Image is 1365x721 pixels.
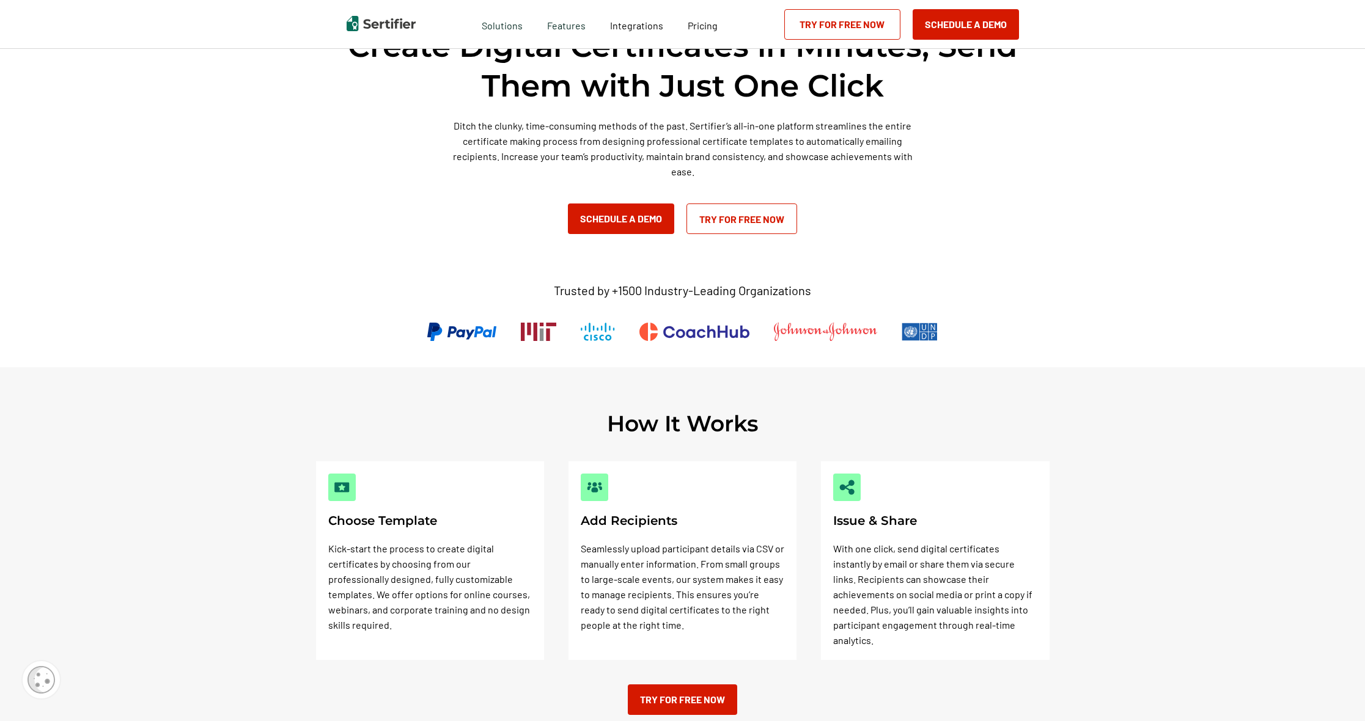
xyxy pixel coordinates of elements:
[547,16,586,32] span: Features
[688,16,718,32] a: Pricing
[554,283,811,298] p: Trusted by +1500 Industry-Leading Organizations
[587,480,602,495] img: Add Recipients Image
[427,323,496,341] img: PayPal
[482,16,523,32] span: Solutions
[688,20,718,31] span: Pricing
[328,541,532,632] p: Kick-start the process to create digital certificates by choosing from our professionally designe...
[774,323,877,341] img: Johnson & Johnson
[833,513,1037,529] h3: Issue & Share
[28,666,55,694] img: Cookie Popup Icon
[334,480,350,495] img: Choose Template Image
[581,323,615,341] img: Cisco
[607,410,759,437] h2: How It Works
[568,203,674,234] button: Schedule a Demo
[628,684,737,715] a: Try for Free Now
[347,26,1019,106] h1: Create Digital Certificates in Minutes, Send Them with Just One Click
[610,16,663,32] a: Integrations
[1304,662,1365,721] iframe: Chat Widget
[902,323,938,341] img: UNDP
[913,9,1019,40] button: Schedule a Demo
[328,513,532,529] h3: Choose Template
[610,20,663,31] span: Integrations
[784,9,900,40] a: Try for Free Now
[639,323,749,341] img: CoachHub
[686,203,797,234] a: Try for Free Now
[581,541,784,632] p: Seamlessly upload participant details via CSV or manually enter information. From small groups to...
[839,480,855,495] img: Issue & Share Image
[447,118,918,179] p: Ditch the clunky, time-consuming methods of the past. Sertifier’s all-in-one platform streamlines...
[581,513,784,529] h3: Add Recipients
[833,541,1037,648] p: With one click, send digital certificates instantly by email or share them via secure links. Reci...
[347,16,416,31] img: Sertifier | Digital Credentialing Platform
[521,323,556,341] img: Massachusetts Institute of Technology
